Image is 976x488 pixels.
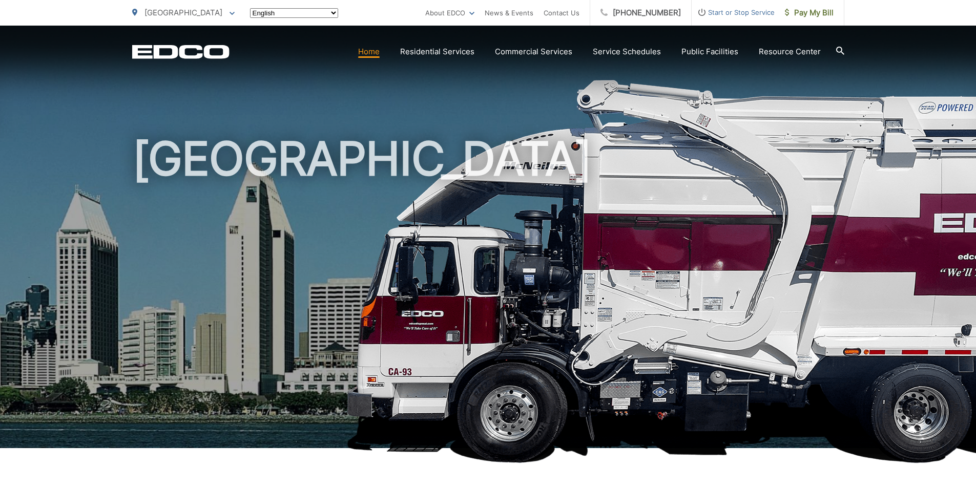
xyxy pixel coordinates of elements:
[144,8,222,17] span: [GEOGRAPHIC_DATA]
[593,46,661,58] a: Service Schedules
[495,46,572,58] a: Commercial Services
[485,7,533,19] a: News & Events
[681,46,738,58] a: Public Facilities
[785,7,834,19] span: Pay My Bill
[544,7,579,19] a: Contact Us
[425,7,474,19] a: About EDCO
[132,45,230,59] a: EDCD logo. Return to the homepage.
[358,46,380,58] a: Home
[400,46,474,58] a: Residential Services
[759,46,821,58] a: Resource Center
[250,8,338,18] select: Select a language
[132,133,844,457] h1: [GEOGRAPHIC_DATA]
